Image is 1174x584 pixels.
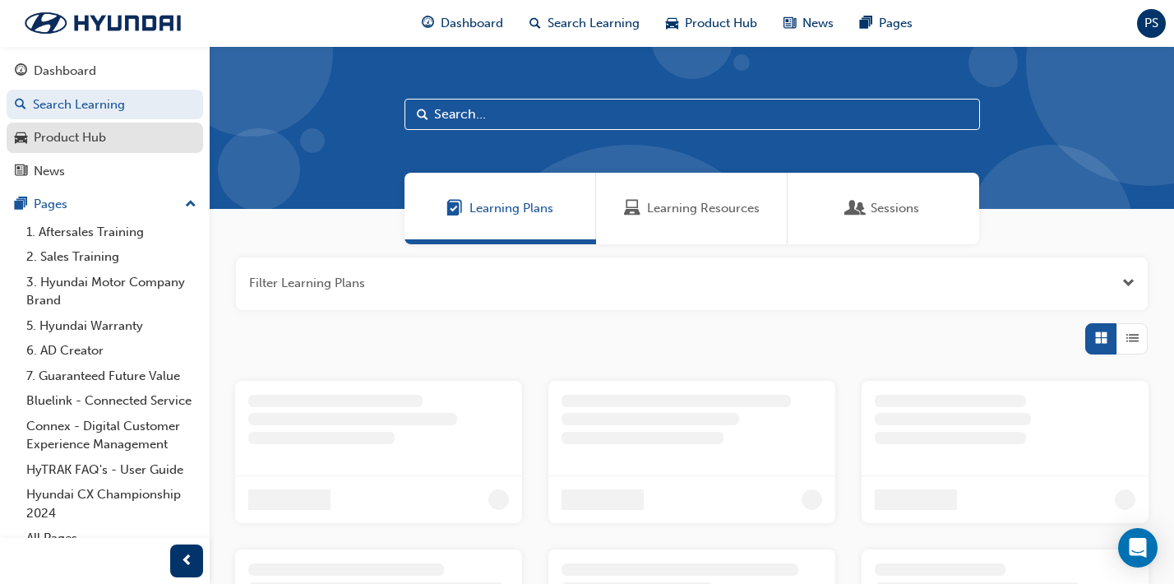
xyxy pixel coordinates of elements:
[1095,329,1107,348] span: Grid
[20,220,203,245] a: 1. Aftersales Training
[34,62,96,81] div: Dashboard
[685,14,757,33] span: Product Hub
[20,313,203,339] a: 5. Hyundai Warranty
[181,551,193,572] span: prev-icon
[770,7,847,40] a: news-iconNews
[15,197,27,212] span: pages-icon
[20,388,203,414] a: Bluelink - Connected Service
[871,199,919,218] span: Sessions
[185,194,196,216] span: up-icon
[1144,14,1158,33] span: PS
[596,173,788,244] a: Learning ResourcesLearning Resources
[409,7,516,40] a: guage-iconDashboard
[788,173,979,244] a: SessionsSessions
[20,364,203,389] a: 7. Guaranteed Future Value
[1118,528,1158,568] div: Open Intercom Messenger
[647,199,760,218] span: Learning Resources
[34,195,67,214] div: Pages
[404,99,980,130] input: Search...
[446,199,463,218] span: Learning Plans
[417,105,428,124] span: Search
[469,199,553,218] span: Learning Plans
[548,14,640,33] span: Search Learning
[516,7,653,40] a: search-iconSearch Learning
[34,128,106,147] div: Product Hub
[624,199,640,218] span: Learning Resources
[20,414,203,457] a: Connex - Digital Customer Experience Management
[34,162,65,181] div: News
[7,156,203,187] a: News
[20,338,203,364] a: 6. AD Creator
[847,7,926,40] a: pages-iconPages
[20,244,203,270] a: 2. Sales Training
[7,189,203,220] button: Pages
[15,98,26,113] span: search-icon
[783,13,796,34] span: news-icon
[7,90,203,120] a: Search Learning
[7,123,203,153] a: Product Hub
[1137,9,1166,38] button: PS
[848,199,864,218] span: Sessions
[15,131,27,146] span: car-icon
[802,14,834,33] span: News
[7,56,203,86] a: Dashboard
[879,14,913,33] span: Pages
[15,165,27,179] span: news-icon
[422,13,434,34] span: guage-icon
[8,6,197,40] img: Trak
[404,173,596,244] a: Learning PlansLearning Plans
[20,270,203,313] a: 3. Hyundai Motor Company Brand
[1126,329,1139,348] span: List
[1122,274,1135,293] button: Open the filter
[15,64,27,79] span: guage-icon
[653,7,770,40] a: car-iconProduct Hub
[20,482,203,526] a: Hyundai CX Championship 2024
[7,53,203,189] button: DashboardSearch LearningProduct HubNews
[860,13,872,34] span: pages-icon
[20,457,203,483] a: HyTRAK FAQ's - User Guide
[441,14,503,33] span: Dashboard
[666,13,678,34] span: car-icon
[20,526,203,551] a: All Pages
[529,13,541,34] span: search-icon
